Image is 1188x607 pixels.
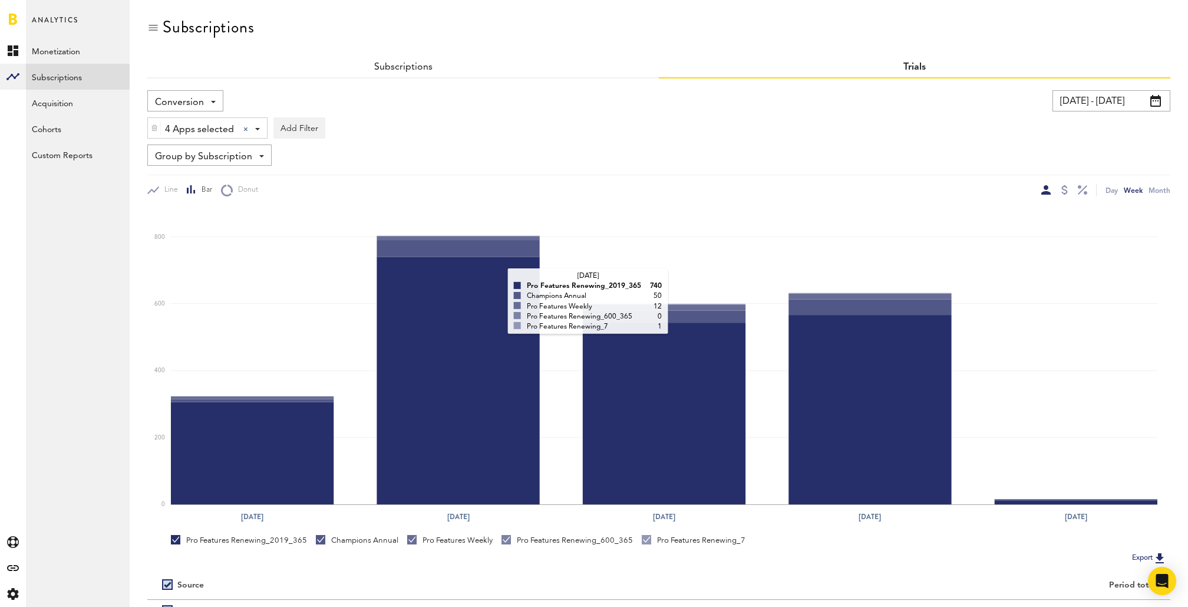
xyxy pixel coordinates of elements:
[654,511,676,522] text: [DATE]
[151,124,158,132] img: trash_awesome_blue.svg
[316,535,398,546] div: Champions Annual
[159,185,178,195] span: Line
[674,580,1156,590] div: Period total
[154,368,165,374] text: 400
[26,38,130,64] a: Monetization
[165,120,234,140] span: 4 Apps selected
[1128,550,1170,566] button: Export
[26,64,130,90] a: Subscriptions
[233,185,258,195] span: Donut
[447,511,470,522] text: [DATE]
[26,90,130,116] a: Acquisition
[243,127,248,132] div: Clear
[163,18,254,37] div: Subscriptions
[154,301,165,307] text: 600
[155,93,204,113] span: Conversion
[501,535,633,546] div: Pro Features Renewing_600_365
[273,117,325,139] button: Add Filter
[1153,551,1167,565] img: Export
[148,118,161,138] div: Delete
[374,63,433,72] a: Subscriptions
[161,502,165,508] text: 0
[171,535,307,546] div: Pro Features Renewing_2019_365
[154,234,165,240] text: 800
[1148,567,1176,595] div: Open Intercom Messenger
[859,511,882,522] text: [DATE]
[177,580,204,590] div: Source
[26,142,130,168] a: Custom Reports
[241,511,263,522] text: [DATE]
[903,63,926,72] a: Trials
[407,535,493,546] div: Pro Features Weekly
[26,116,130,142] a: Cohorts
[196,185,212,195] span: Bar
[1149,184,1170,196] div: Month
[155,147,252,167] span: Group by Subscription
[154,435,165,441] text: 200
[642,535,745,546] div: Pro Features Renewing_7
[32,13,78,38] span: Analytics
[1065,511,1088,522] text: [DATE]
[1124,184,1143,196] div: Week
[1105,184,1118,196] div: Day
